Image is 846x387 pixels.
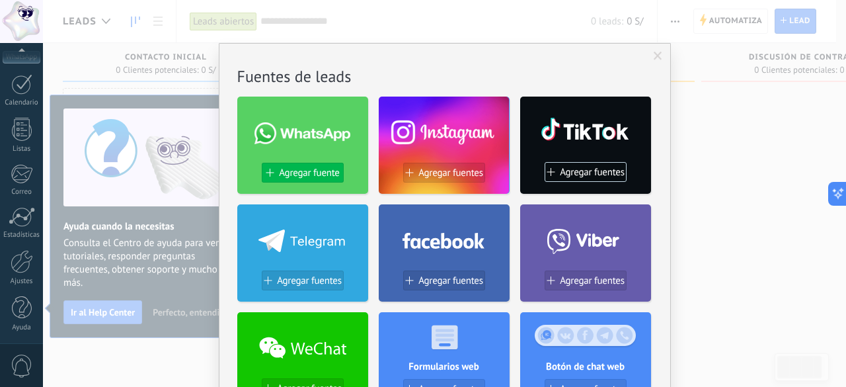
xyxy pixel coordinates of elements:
h4: Botón de chat web [520,361,651,373]
span: Agregar fuentes [560,167,625,178]
div: Ajustes [3,277,41,286]
h2: Fuentes de leads [237,66,652,87]
div: Correo [3,188,41,196]
div: Estadísticas [3,231,41,239]
span: Agregar fuente [279,167,339,179]
button: Agregar fuente [262,163,344,183]
div: Calendario [3,99,41,107]
h4: Formularios web [379,361,510,373]
div: Ayuda [3,323,41,332]
span: Agregar fuentes [560,275,625,286]
button: Agregar fuentes [262,271,344,290]
div: Listas [3,145,41,153]
span: Agregar fuentes [277,275,342,286]
button: Agregar fuentes [545,271,627,290]
span: Agregar fuentes [418,275,483,286]
button: Agregar fuentes [403,271,485,290]
button: Agregar fuentes [403,163,485,183]
button: Agregar fuentes [545,162,627,182]
span: Agregar fuentes [418,167,483,179]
